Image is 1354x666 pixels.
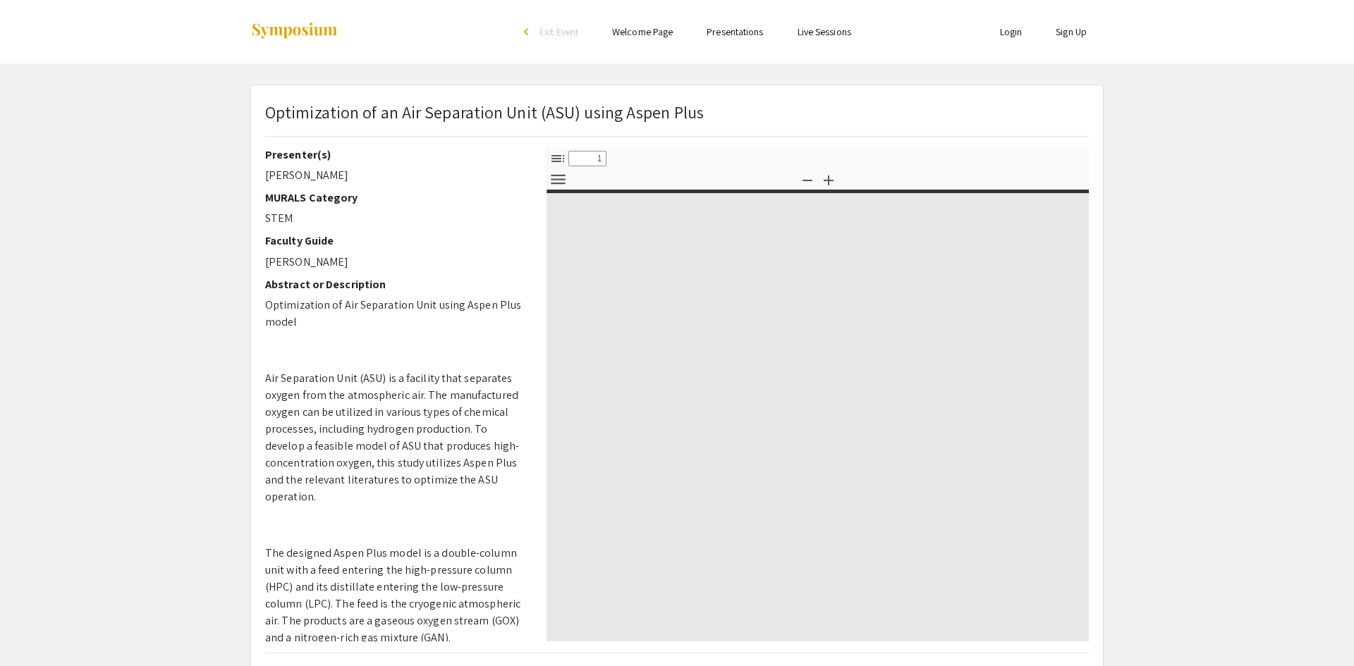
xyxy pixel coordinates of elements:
h2: Abstract or Description [265,278,525,291]
h2: MURALS Category [265,191,525,204]
button: Zoom In [817,169,841,190]
button: Tools [546,169,570,190]
p: The designed Aspen Plus model is a double-column unit with a feed entering the high-pressure colu... [265,545,525,646]
button: Toggle Sidebar [546,148,570,168]
p: [PERSON_NAME] [265,167,525,184]
h2: Presenter(s) [265,148,525,161]
p: [PERSON_NAME] [265,254,525,271]
a: Welcome Page [612,25,673,38]
span: Exit Event [539,25,578,38]
p: STEM [265,210,525,227]
p: Air Separation Unit (ASU) is a facility that separates oxygen from the atmospheric air. The manuf... [265,370,525,505]
button: Zoom Out [795,169,819,190]
a: Login [1000,25,1023,38]
p: Optimization of an Air Separation Unit (ASU) using Aspen Plus [265,99,704,125]
h2: Faculty Guide [265,234,525,247]
input: Page [568,151,606,166]
a: Presentations [707,25,763,38]
p: Optimization of Air Separation Unit using Aspen Plus model [265,297,525,331]
a: Live Sessions [798,25,851,38]
a: Sign Up [1056,25,1087,38]
div: arrow_back_ios [524,27,532,36]
img: Symposium by ForagerOne [250,22,338,41]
